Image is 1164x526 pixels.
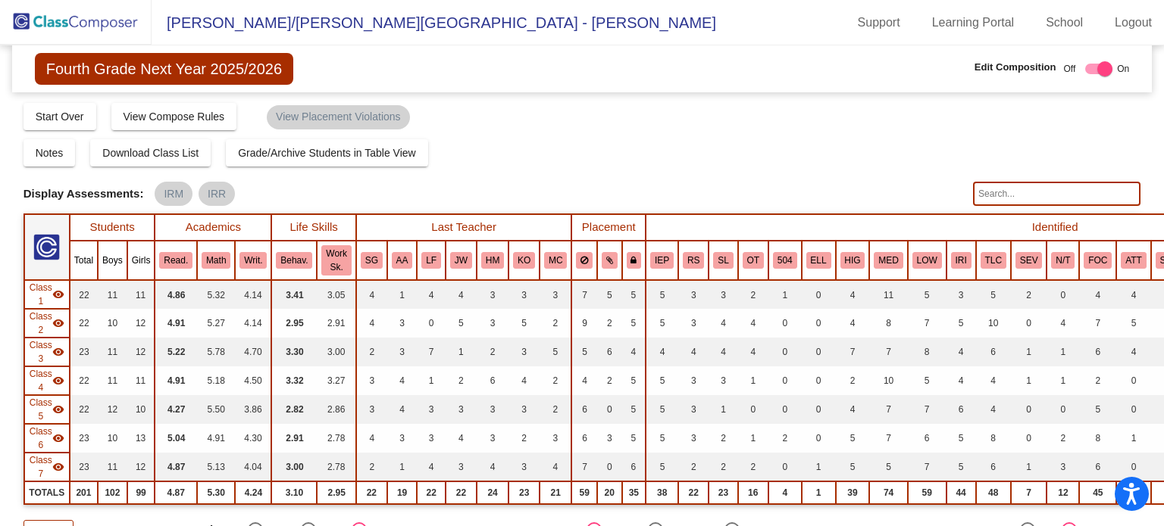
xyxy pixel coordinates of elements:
[446,309,477,338] td: 5
[23,139,76,167] button: Notes
[446,280,477,309] td: 4
[271,309,317,338] td: 2.95
[709,366,737,395] td: 3
[124,110,225,123] span: View Compose Rules
[869,424,907,453] td: 7
[24,424,70,453] td: Lisa Cox - No Class Name
[1079,424,1116,453] td: 8
[802,309,836,338] td: 0
[597,424,622,453] td: 3
[947,241,976,280] th: Individualized Reading Intervention Plan
[540,366,571,395] td: 2
[976,241,1011,280] th: Beh: Needs Extra Care
[317,309,355,338] td: 2.91
[70,395,98,424] td: 22
[356,280,387,309] td: 4
[571,366,597,395] td: 4
[1116,309,1150,338] td: 5
[446,395,477,424] td: 3
[102,147,199,159] span: Download Class List
[90,139,211,167] button: Download Class List
[650,252,674,269] button: IEP
[1117,62,1129,76] span: On
[276,252,312,269] button: Behav.
[1079,395,1116,424] td: 5
[197,338,235,366] td: 5.78
[356,214,572,241] th: Last Teacher
[738,309,768,338] td: 4
[1047,424,1079,453] td: 2
[874,252,903,269] button: MED
[869,366,907,395] td: 10
[709,309,737,338] td: 4
[947,424,976,453] td: 5
[111,103,237,130] button: View Compose Rules
[540,309,571,338] td: 2
[540,280,571,309] td: 3
[387,309,418,338] td: 3
[1011,241,1047,280] th: Behavior: Severe
[235,338,271,366] td: 4.70
[738,338,768,366] td: 4
[70,424,98,453] td: 23
[271,214,355,241] th: Life Skills
[477,424,508,453] td: 3
[70,366,98,395] td: 22
[477,280,508,309] td: 3
[1011,309,1047,338] td: 0
[540,424,571,453] td: 3
[678,280,709,309] td: 3
[768,366,802,395] td: 0
[802,338,836,366] td: 0
[976,280,1011,309] td: 5
[356,366,387,395] td: 3
[1047,280,1079,309] td: 0
[1121,252,1146,269] button: ATT
[235,424,271,453] td: 4.30
[508,338,540,366] td: 3
[1011,424,1047,453] td: 0
[235,395,271,424] td: 3.86
[709,395,737,424] td: 1
[127,338,155,366] td: 12
[571,338,597,366] td: 5
[646,366,678,395] td: 5
[321,245,351,275] button: Work Sk.
[768,424,802,453] td: 2
[738,395,768,424] td: 0
[597,338,622,366] td: 6
[421,252,441,269] button: LF
[947,338,976,366] td: 4
[646,280,678,309] td: 5
[571,280,597,309] td: 7
[1063,62,1075,76] span: Off
[981,252,1006,269] button: TLC
[869,309,907,338] td: 8
[738,366,768,395] td: 1
[836,241,870,280] th: High academically
[836,366,870,395] td: 2
[356,395,387,424] td: 3
[30,338,52,366] span: Class 3
[70,338,98,366] td: 23
[571,309,597,338] td: 9
[508,241,540,280] th: Karrissa Olson
[446,366,477,395] td: 2
[768,241,802,280] th: 504 Plan
[127,309,155,338] td: 12
[1116,424,1150,453] td: 1
[30,310,52,337] span: Class 2
[392,252,413,269] button: AA
[908,395,947,424] td: 7
[317,280,355,309] td: 3.05
[738,424,768,453] td: 1
[271,280,317,309] td: 3.41
[1051,252,1075,269] button: N/T
[622,338,646,366] td: 4
[387,280,418,309] td: 1
[98,309,127,338] td: 10
[446,338,477,366] td: 1
[356,309,387,338] td: 4
[1047,241,1079,280] th: Needy and/or Talkative
[1047,366,1079,395] td: 1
